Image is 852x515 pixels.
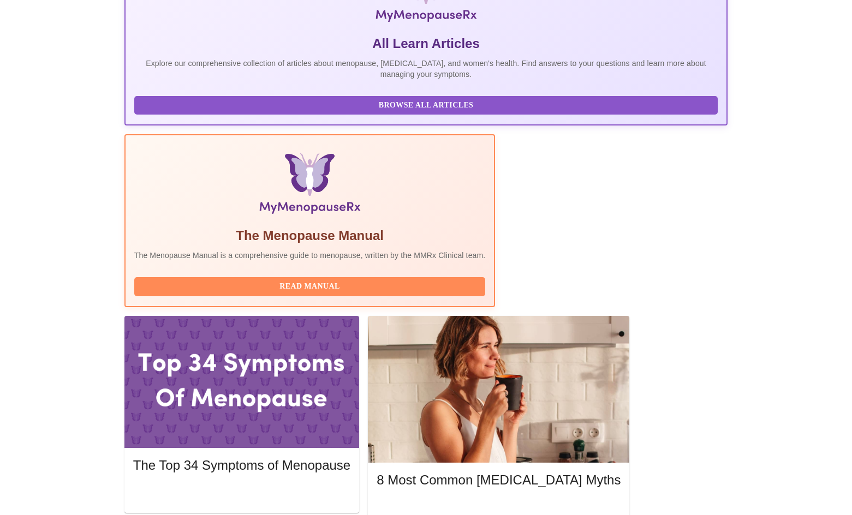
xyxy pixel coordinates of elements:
span: Read Manual [145,280,475,294]
h5: 8 Most Common [MEDICAL_DATA] Myths [377,471,621,489]
a: Read More [377,503,623,512]
button: Read Manual [134,277,486,296]
h5: All Learn Articles [134,35,718,52]
a: Read Manual [134,281,488,290]
p: Explore our comprehensive collection of articles about menopause, [MEDICAL_DATA], and women's hea... [134,58,718,80]
button: Browse All Articles [134,96,718,115]
h5: The Menopause Manual [134,227,486,244]
h5: The Top 34 Symptoms of Menopause [133,457,350,474]
a: Read More [133,488,353,497]
a: Browse All Articles [134,100,721,109]
button: Read More [133,484,350,503]
img: Menopause Manual [190,153,430,218]
span: Browse All Articles [145,99,707,112]
p: The Menopause Manual is a comprehensive guide to menopause, written by the MMRx Clinical team. [134,250,486,261]
span: Read More [144,487,339,500]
